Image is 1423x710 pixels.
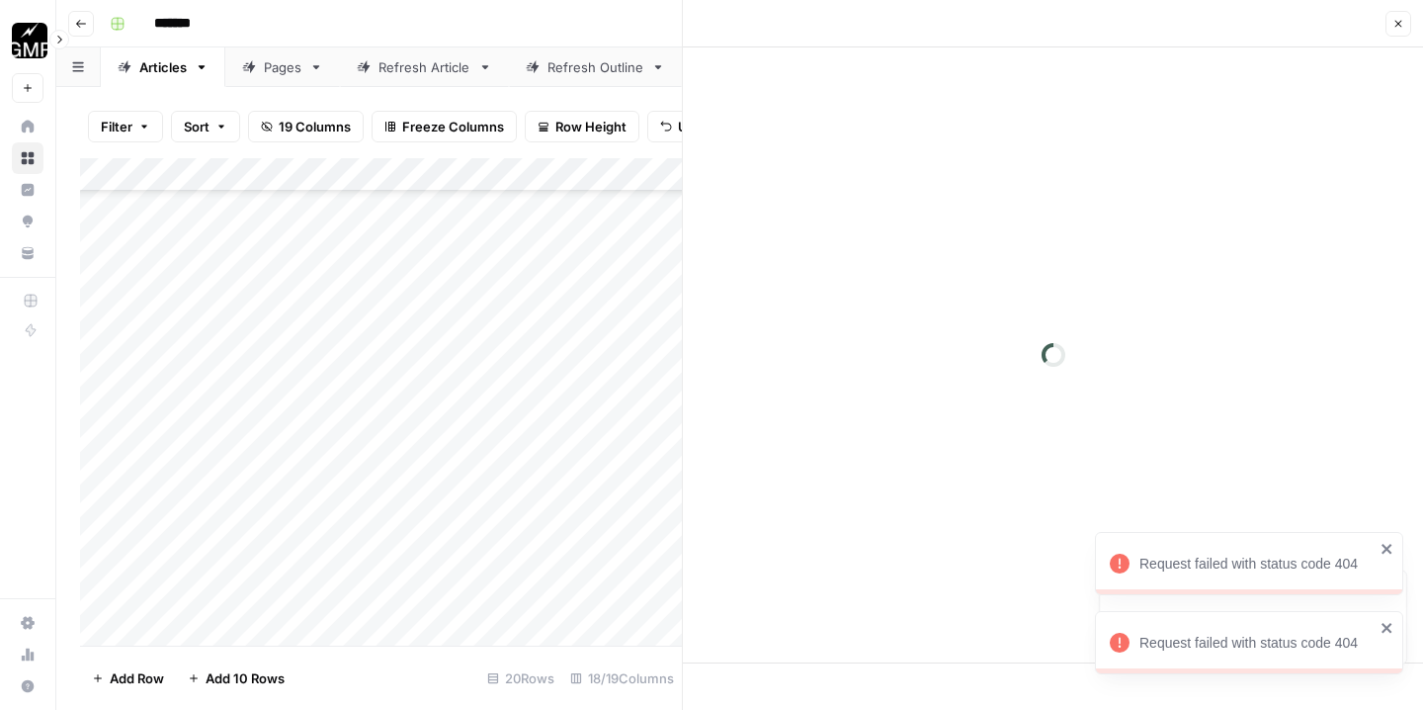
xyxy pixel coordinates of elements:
[171,111,240,142] button: Sort
[248,111,364,142] button: 19 Columns
[176,663,296,694] button: Add 10 Rows
[88,111,163,142] button: Filter
[562,663,682,694] div: 18/19 Columns
[110,668,164,688] span: Add Row
[340,47,509,87] a: Refresh Article
[12,237,43,269] a: Your Data
[372,111,517,142] button: Freeze Columns
[279,117,351,136] span: 19 Columns
[184,117,209,136] span: Sort
[12,206,43,237] a: Opportunities
[206,668,285,688] span: Add 10 Rows
[12,174,43,206] a: Insights
[264,57,301,77] div: Pages
[101,47,225,87] a: Articles
[1139,633,1375,653] div: Request failed with status code 404
[12,142,43,174] a: Browse
[12,16,43,65] button: Workspace: Growth Marketing Pro
[1139,554,1375,574] div: Request failed with status code 404
[225,47,340,87] a: Pages
[547,57,643,77] div: Refresh Outline
[555,117,627,136] span: Row Height
[525,111,639,142] button: Row Height
[12,607,43,639] a: Settings
[1381,620,1394,636] button: close
[12,639,43,670] a: Usage
[12,23,47,58] img: Growth Marketing Pro Logo
[1381,541,1394,557] button: close
[647,111,724,142] button: Undo
[12,111,43,142] a: Home
[378,57,470,77] div: Refresh Article
[479,663,562,694] div: 20 Rows
[402,117,504,136] span: Freeze Columns
[139,57,187,77] div: Articles
[12,670,43,702] button: Help + Support
[101,117,132,136] span: Filter
[509,47,682,87] a: Refresh Outline
[80,663,176,694] button: Add Row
